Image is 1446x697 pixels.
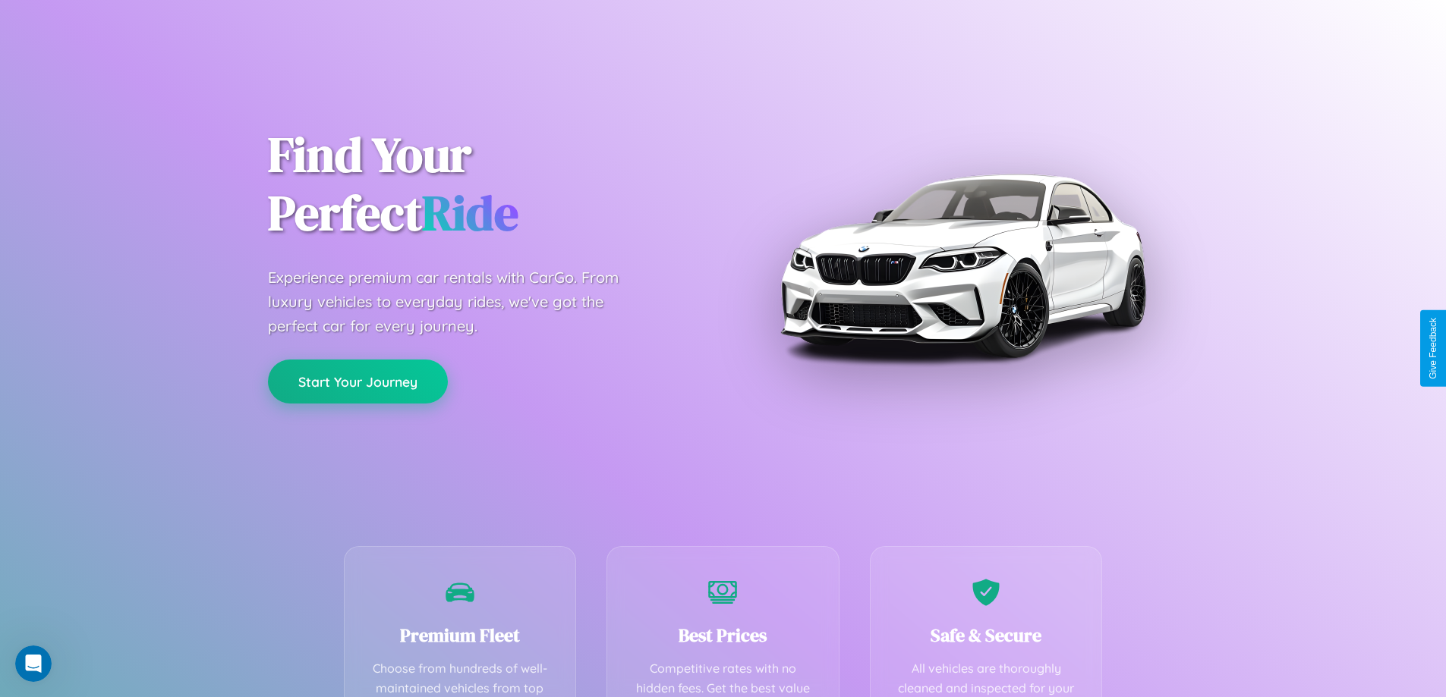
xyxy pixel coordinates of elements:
h3: Premium Fleet [367,623,553,648]
p: Experience premium car rentals with CarGo. From luxury vehicles to everyday rides, we've got the ... [268,265,647,338]
h1: Find Your Perfect [268,126,701,243]
h3: Best Prices [630,623,816,648]
span: Ride [422,180,518,246]
iframe: Intercom live chat [15,645,52,682]
img: Premium BMW car rental vehicle [773,76,1152,455]
h3: Safe & Secure [893,623,1079,648]
div: Give Feedback [1428,318,1438,379]
button: Start Your Journey [268,359,448,403]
